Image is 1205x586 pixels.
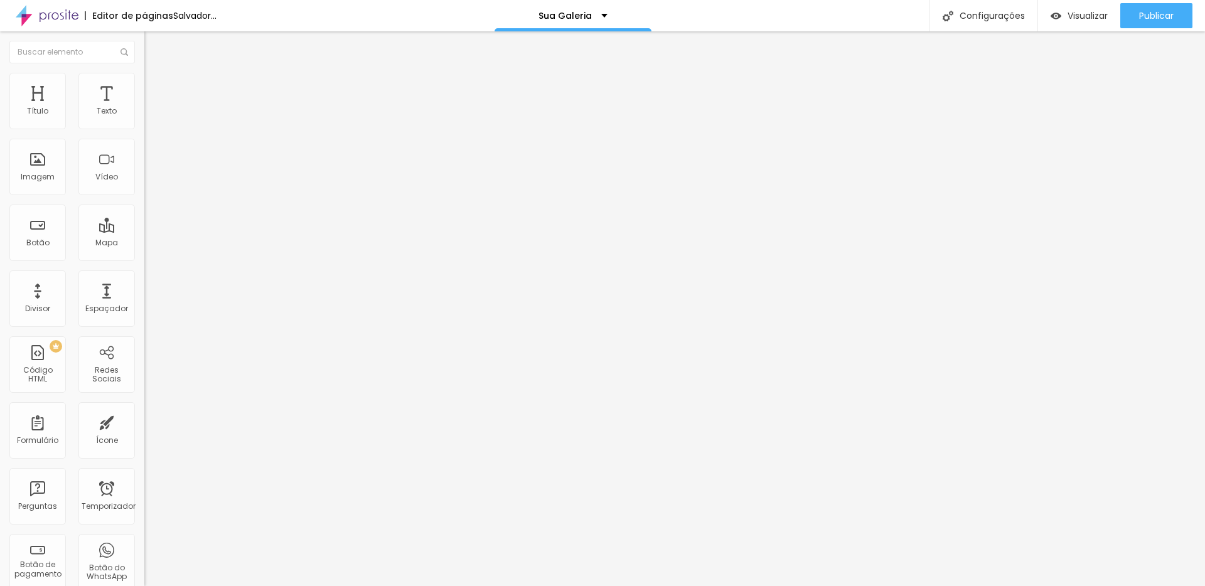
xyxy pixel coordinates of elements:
font: Vídeo [95,171,118,182]
font: Divisor [25,303,50,314]
img: Ícone [120,48,128,56]
font: Espaçador [85,303,128,314]
img: Ícone [943,11,953,21]
font: Salvador... [173,9,217,22]
font: Texto [97,105,117,116]
font: Botão [26,237,50,248]
img: view-1.svg [1051,11,1061,21]
font: Visualizar [1068,9,1108,22]
font: Publicar [1139,9,1174,22]
font: Configurações [960,9,1025,22]
button: Publicar [1120,3,1192,28]
font: Editor de páginas [92,9,173,22]
font: Código HTML [23,365,53,384]
font: Redes Sociais [92,365,121,384]
input: Buscar elemento [9,41,135,63]
font: Botão de pagamento [14,559,62,578]
iframe: Editor [144,31,1205,586]
font: Imagem [21,171,55,182]
font: Botão do WhatsApp [87,562,127,582]
font: Formulário [17,435,58,445]
button: Visualizar [1038,3,1120,28]
font: Título [27,105,48,116]
font: Ícone [96,435,118,445]
font: Sua Galeria [538,9,592,22]
font: Mapa [95,237,118,248]
font: Temporizador [82,501,136,511]
font: Perguntas [18,501,57,511]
